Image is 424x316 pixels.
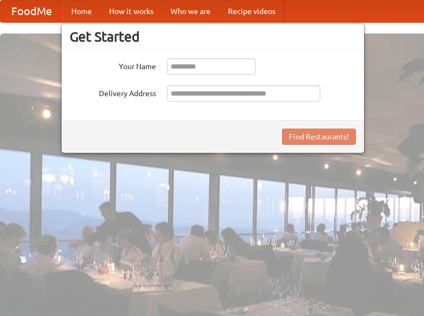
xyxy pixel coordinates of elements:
[70,58,156,72] label: Your Name
[162,1,219,22] a: Who we are
[70,29,356,45] h3: Get Started
[70,85,156,99] label: Delivery Address
[1,1,63,22] a: FoodMe
[219,1,284,22] a: Recipe videos
[282,129,356,145] button: Find Restaurants!
[63,1,100,22] a: Home
[100,1,162,22] a: How it works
